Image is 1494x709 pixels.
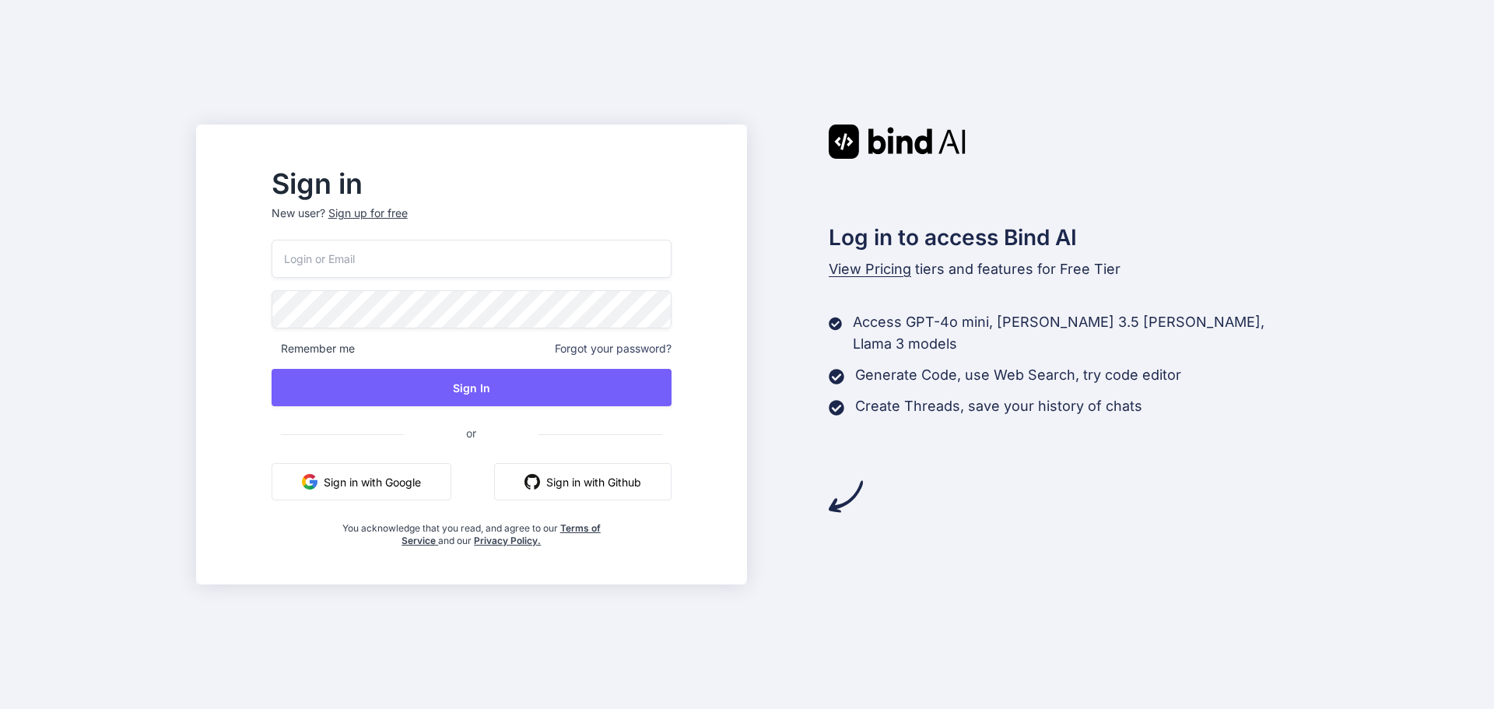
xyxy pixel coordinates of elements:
h2: Log in to access Bind AI [829,221,1299,254]
button: Sign In [272,369,672,406]
button: Sign in with Google [272,463,451,500]
img: Bind AI logo [829,125,966,159]
p: tiers and features for Free Tier [829,258,1299,280]
input: Login or Email [272,240,672,278]
a: Terms of Service [402,522,601,546]
img: arrow [829,479,863,514]
p: Create Threads, save your history of chats [855,395,1142,417]
span: View Pricing [829,261,911,277]
div: Sign up for free [328,205,408,221]
img: google [302,474,317,490]
span: Forgot your password? [555,341,672,356]
p: Access GPT-4o mini, [PERSON_NAME] 3.5 [PERSON_NAME], Llama 3 models [853,311,1298,355]
img: github [524,474,540,490]
span: Remember me [272,341,355,356]
span: or [404,414,538,452]
button: Sign in with Github [494,463,672,500]
a: Privacy Policy. [474,535,541,546]
p: New user? [272,205,672,240]
div: You acknowledge that you read, and agree to our and our [338,513,605,547]
h2: Sign in [272,171,672,196]
p: Generate Code, use Web Search, try code editor [855,364,1181,386]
